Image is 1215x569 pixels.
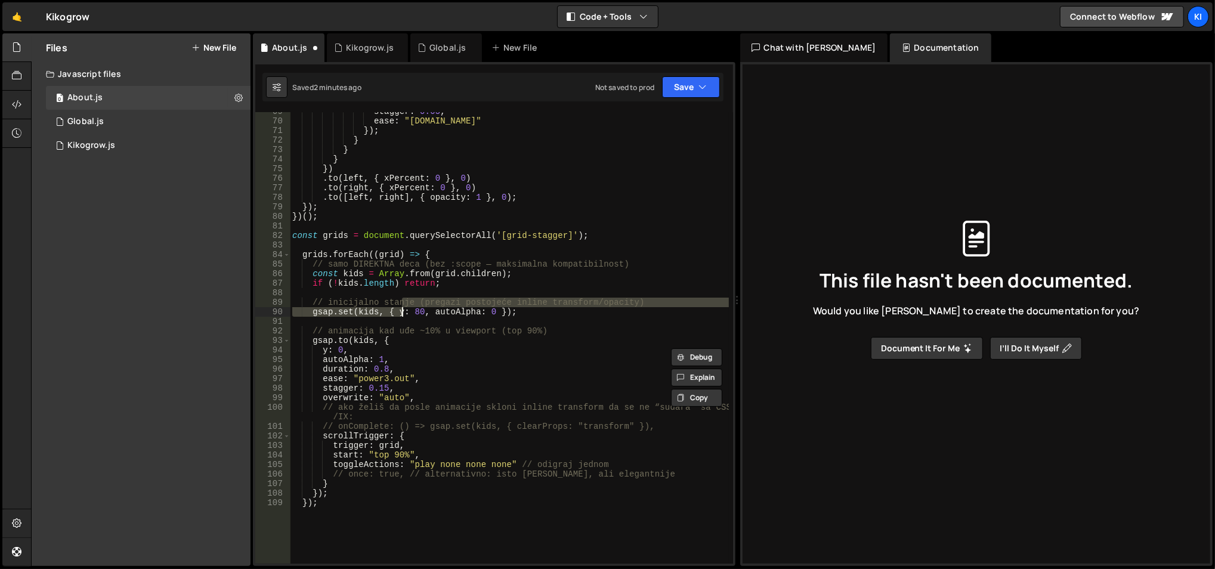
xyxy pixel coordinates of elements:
[255,431,290,441] div: 102
[346,42,394,54] div: Kikogrow.js
[255,317,290,326] div: 91
[255,193,290,202] div: 78
[67,116,104,127] div: Global.js
[255,240,290,250] div: 83
[255,221,290,231] div: 81
[46,134,251,157] div: 17083/47045.js
[1060,6,1184,27] a: Connect to Webflow
[255,355,290,364] div: 95
[255,298,290,307] div: 89
[1188,6,1209,27] a: Ki
[32,62,251,86] div: Javascript files
[255,422,290,431] div: 101
[255,231,290,240] div: 82
[255,364,290,374] div: 96
[255,498,290,508] div: 109
[255,460,290,469] div: 105
[740,33,888,62] div: Chat with [PERSON_NAME]
[595,82,655,92] div: Not saved to prod
[429,42,466,54] div: Global.js
[255,307,290,317] div: 90
[255,202,290,212] div: 79
[255,279,290,288] div: 87
[255,154,290,164] div: 74
[255,488,290,498] div: 108
[990,337,1082,360] button: I’ll do it myself
[314,82,361,92] div: 2 minutes ago
[67,92,103,103] div: About.js
[46,86,251,110] div: 17083/47527.js
[255,336,290,345] div: 93
[255,393,290,403] div: 99
[255,403,290,422] div: 100
[255,384,290,393] div: 98
[255,164,290,174] div: 75
[255,269,290,279] div: 86
[255,135,290,145] div: 72
[56,94,63,104] span: 0
[255,259,290,269] div: 85
[820,271,1133,290] span: This file hasn't been documented.
[871,337,983,360] button: Document it for me
[558,6,658,27] button: Code + Tools
[255,183,290,193] div: 77
[255,250,290,259] div: 84
[491,42,542,54] div: New File
[272,42,307,54] div: About.js
[671,389,722,407] button: Copy
[255,374,290,384] div: 97
[671,369,722,386] button: Explain
[255,479,290,488] div: 107
[255,212,290,221] div: 80
[46,110,251,134] div: 17083/47526.js
[255,116,290,126] div: 70
[46,41,67,54] h2: Files
[255,145,290,154] div: 73
[255,174,290,183] div: 76
[255,126,290,135] div: 71
[191,43,236,52] button: New File
[255,469,290,479] div: 106
[255,450,290,460] div: 104
[255,288,290,298] div: 88
[671,348,722,366] button: Debug
[67,140,115,151] div: Kikogrow.js
[46,10,89,24] div: Kikogrow
[890,33,991,62] div: Documentation
[2,2,32,31] a: 🤙
[662,76,720,98] button: Save
[255,345,290,355] div: 94
[255,326,290,336] div: 92
[813,304,1139,317] span: Would you like [PERSON_NAME] to create the documentation for you?
[292,82,361,92] div: Saved
[255,441,290,450] div: 103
